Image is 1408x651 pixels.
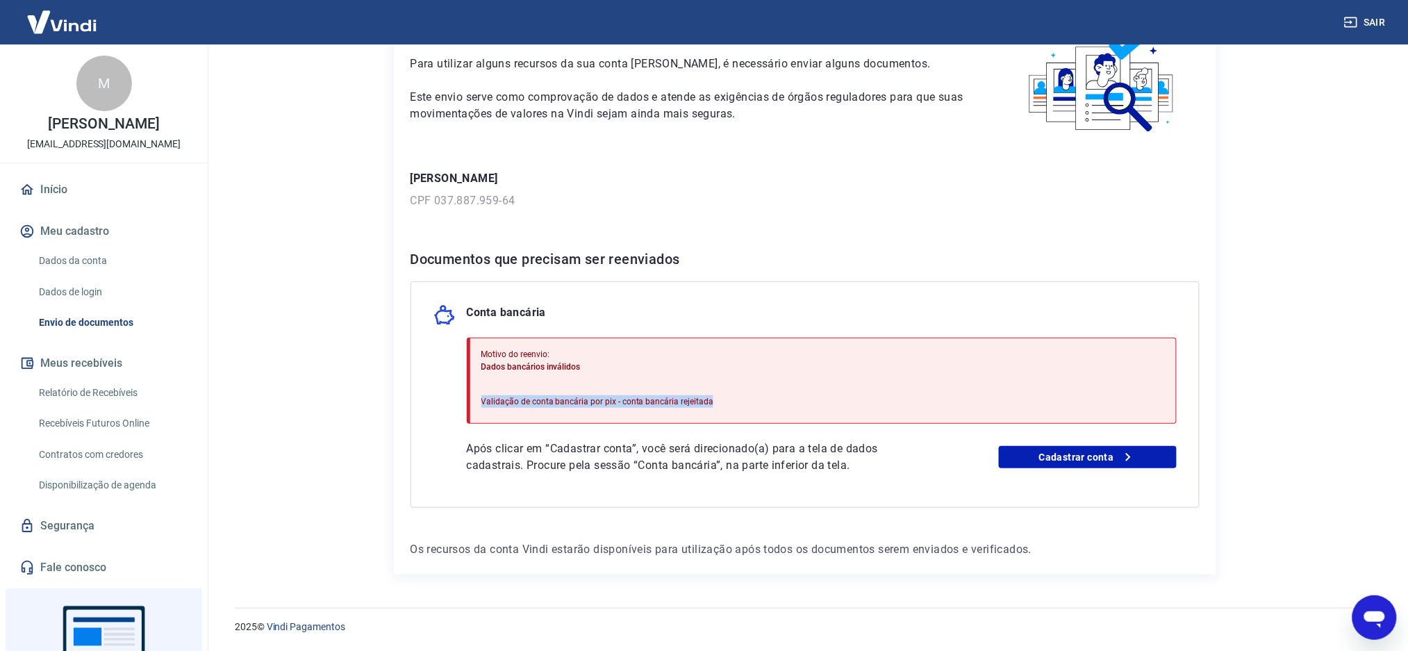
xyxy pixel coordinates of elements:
p: [EMAIL_ADDRESS][DOMAIN_NAME] [27,137,181,151]
a: Dados da conta [33,247,191,275]
p: [PERSON_NAME] [411,170,1200,187]
p: 2025 © [235,620,1375,634]
iframe: Botão para abrir a janela de mensagens [1352,595,1397,640]
a: Vindi Pagamentos [267,621,345,632]
p: Conta bancária [467,304,547,327]
p: Validação de conta bancária por pix - conta bancária rejeitada [481,395,714,408]
a: Segurança [17,511,191,541]
span: Dados bancários inválidos [481,362,581,372]
button: Meu cadastro [17,216,191,247]
p: Para utilizar alguns recursos da sua conta [PERSON_NAME], é necessário enviar alguns documentos. [411,56,972,72]
a: Dados de login [33,278,191,306]
a: Disponibilização de agenda [33,471,191,500]
a: Contratos com credores [33,440,191,469]
img: money_pork.0c50a358b6dafb15dddc3eea48f23780.svg [433,304,456,327]
a: Início [17,174,191,205]
img: Vindi [17,1,107,43]
h6: Documentos que precisam ser reenviados [411,248,1200,270]
a: Fale conosco [17,552,191,583]
div: M [76,56,132,111]
p: Os recursos da conta Vindi estarão disponíveis para utilização após todos os documentos serem env... [411,541,1200,558]
p: CPF 037.887.959-64 [411,192,1200,209]
img: waiting_documents.41d9841a9773e5fdf392cede4d13b617.svg [1006,28,1200,137]
p: Após clicar em “Cadastrar conta”, você será direcionado(a) para a tela de dados cadastrais. Procu... [467,440,928,474]
p: Este envio serve como comprovação de dados e atende as exigências de órgãos reguladores para que ... [411,89,972,122]
p: Motivo do reenvio: [481,348,714,361]
button: Sair [1341,10,1391,35]
a: Recebíveis Futuros Online [33,409,191,438]
p: [PERSON_NAME] [48,117,159,131]
button: Meus recebíveis [17,348,191,379]
a: Relatório de Recebíveis [33,379,191,407]
a: Envio de documentos [33,308,191,337]
a: Cadastrar conta [999,446,1177,468]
